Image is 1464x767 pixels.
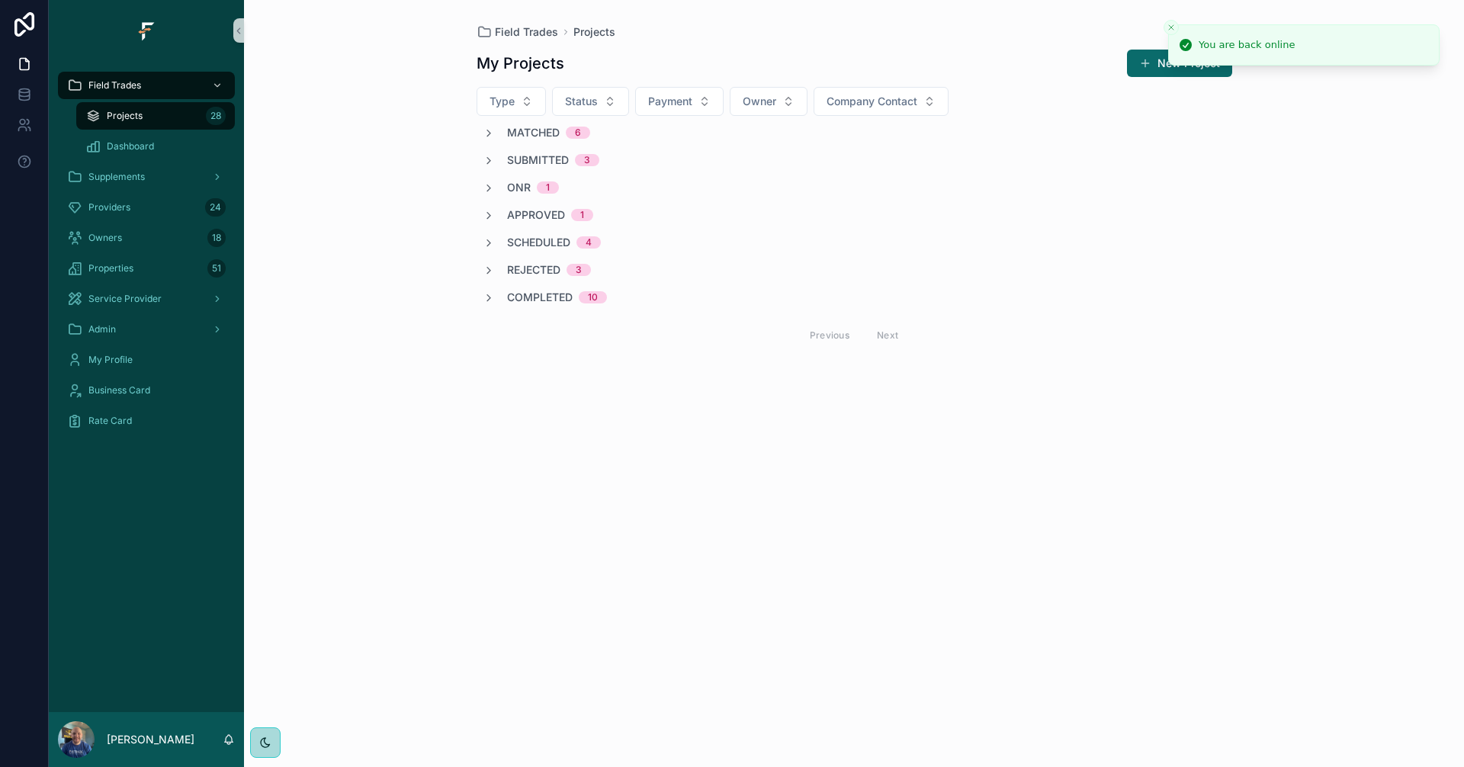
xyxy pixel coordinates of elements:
[743,94,776,109] span: Owner
[588,291,598,303] div: 10
[58,163,235,191] a: Supplements
[584,154,590,166] div: 3
[507,207,565,223] span: Approved
[814,87,949,116] button: Select Button
[88,232,122,244] span: Owners
[88,201,130,213] span: Providers
[58,285,235,313] a: Service Provider
[573,24,615,40] a: Projects
[1199,37,1295,53] div: You are back online
[76,102,235,130] a: Projects28
[58,316,235,343] a: Admin
[58,407,235,435] a: Rate Card
[207,259,226,278] div: 51
[1127,50,1232,77] button: New Project
[107,140,154,152] span: Dashboard
[507,125,560,140] span: Matched
[134,18,159,43] img: App logo
[107,732,194,747] p: [PERSON_NAME]
[107,110,143,122] span: Projects
[88,354,133,366] span: My Profile
[88,293,162,305] span: Service Provider
[507,152,569,168] span: Submitted
[1164,20,1179,35] button: Close toast
[88,323,116,335] span: Admin
[565,94,598,109] span: Status
[730,87,807,116] button: Select Button
[552,87,629,116] button: Select Button
[635,87,724,116] button: Select Button
[76,133,235,160] a: Dashboard
[58,377,235,404] a: Business Card
[477,53,564,74] h1: My Projects
[58,194,235,221] a: Providers24
[477,24,558,40] a: Field Trades
[58,255,235,282] a: Properties51
[507,290,573,305] span: Completed
[507,180,531,195] span: ONR
[586,236,592,249] div: 4
[546,181,550,194] div: 1
[827,94,917,109] span: Company Contact
[206,107,226,125] div: 28
[477,87,546,116] button: Select Button
[88,384,150,396] span: Business Card
[88,79,141,91] span: Field Trades
[205,198,226,217] div: 24
[490,94,515,109] span: Type
[58,72,235,99] a: Field Trades
[507,262,560,278] span: Rejected
[580,209,584,221] div: 1
[575,127,581,139] div: 6
[58,346,235,374] a: My Profile
[507,235,570,250] span: Scheduled
[49,61,244,454] div: scrollable content
[576,264,582,276] div: 3
[207,229,226,247] div: 18
[648,94,692,109] span: Payment
[58,224,235,252] a: Owners18
[88,171,145,183] span: Supplements
[88,262,133,274] span: Properties
[495,24,558,40] span: Field Trades
[88,415,132,427] span: Rate Card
